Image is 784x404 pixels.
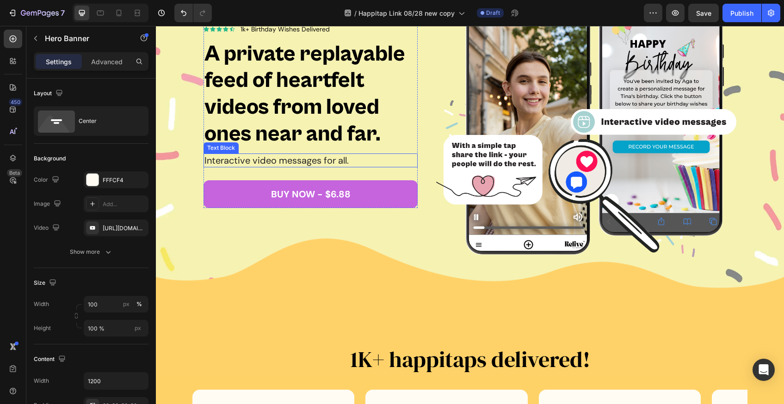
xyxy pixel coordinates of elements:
div: Show more [70,247,113,257]
div: Image [34,198,63,210]
p: Settings [46,57,72,67]
strong: A private replayable feed of heartfelt videos from loved ones near and far. [49,15,249,121]
button: Show more [34,244,148,260]
div: FFFCF4 [103,176,146,184]
div: Layout [34,87,65,100]
span: Save [696,9,711,17]
div: Open Intercom Messenger [753,359,775,381]
div: Content [34,353,68,366]
span: / [354,8,357,18]
div: Color [34,174,61,186]
div: Text Block [49,118,81,126]
div: % [136,300,142,308]
button: <p>BUY NOW - $6.88</p> [48,154,262,182]
button: Save [688,4,719,22]
div: Publish [730,8,753,18]
p: Advanced [91,57,123,67]
div: Size [34,277,58,289]
div: Video [34,222,62,234]
p: 7 [61,7,65,18]
button: % [121,299,132,310]
div: Center [79,110,135,132]
div: Undo/Redo [174,4,212,22]
div: px [123,300,130,308]
button: 7 [4,4,69,22]
div: Beta [7,169,22,177]
span: Happitap Link 08/28 new copy [358,8,455,18]
span: px [135,324,141,331]
label: Width [34,300,49,308]
div: [URL][DOMAIN_NAME] [103,224,146,233]
div: Add... [103,200,146,208]
p: BUY NOW - $6.88 [115,160,195,177]
input: px [84,320,148,337]
div: Background [34,154,66,163]
div: Width [34,377,49,385]
iframe: Design area [156,26,784,404]
p: Interactive video messages for all. [49,129,261,141]
label: Height [34,324,51,332]
button: Publish [722,4,761,22]
span: 1K+ happitaps delivered! [194,318,434,349]
p: Hero Banner [45,33,123,44]
span: Draft [486,9,500,17]
input: px% [84,296,148,312]
button: px [134,299,145,310]
input: Auto [84,373,148,389]
div: 450 [9,98,22,106]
